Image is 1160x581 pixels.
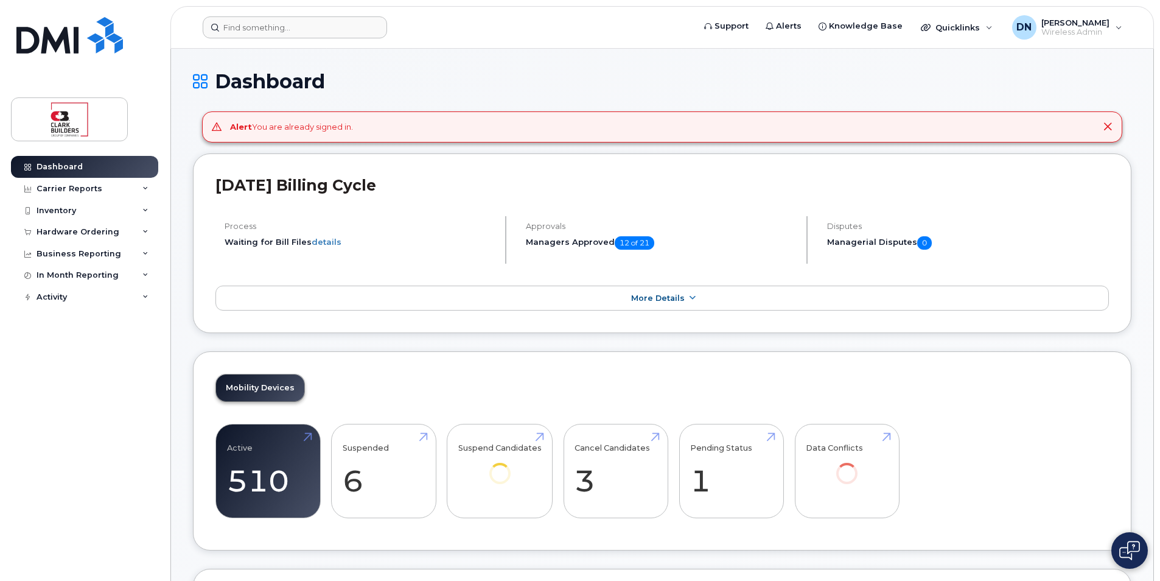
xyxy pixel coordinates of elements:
h4: Disputes [827,222,1109,231]
a: Cancel Candidates 3 [575,431,657,512]
a: Pending Status 1 [690,431,772,512]
a: Suspended 6 [343,431,425,512]
span: More Details [631,294,685,303]
span: 0 [917,236,932,250]
a: Data Conflicts [806,431,888,501]
h5: Managerial Disputes [827,236,1109,250]
img: Open chat [1119,541,1140,560]
h5: Managers Approved [526,236,796,250]
h2: [DATE] Billing Cycle [215,176,1109,194]
a: Active 510 [227,431,309,512]
li: Waiting for Bill Files [225,236,495,248]
h4: Process [225,222,495,231]
a: Mobility Devices [216,375,304,401]
div: You are already signed in. [230,121,353,133]
span: 12 of 21 [615,236,654,250]
strong: Alert [230,122,252,132]
h1: Dashboard [193,71,1131,92]
a: details [312,237,341,247]
h4: Approvals [526,222,796,231]
a: Suspend Candidates [458,431,542,501]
